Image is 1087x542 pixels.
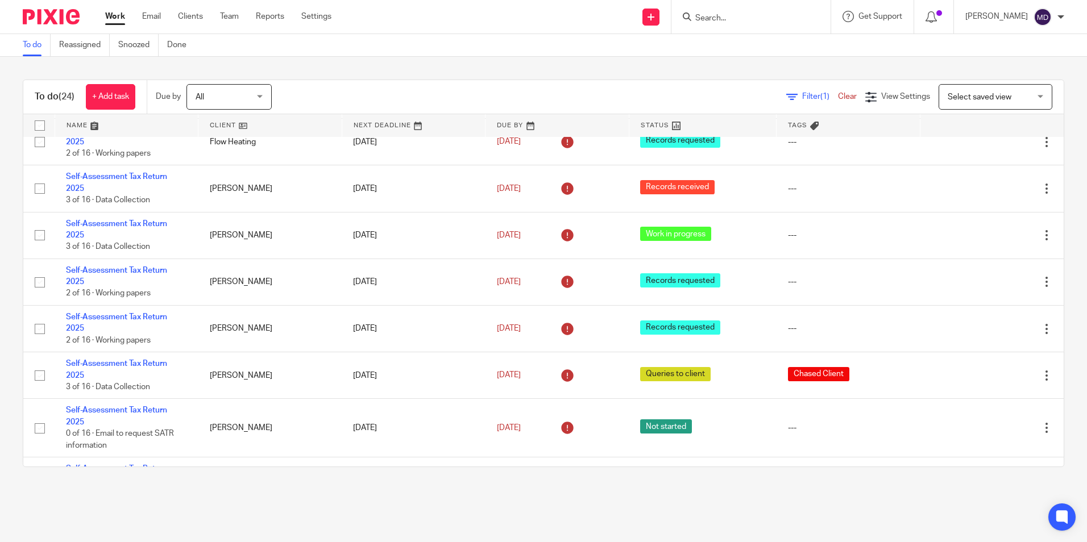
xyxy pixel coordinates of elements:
[167,34,195,56] a: Done
[66,266,167,286] a: Self-Assessment Tax Return 2025
[342,306,486,352] td: [DATE]
[788,136,909,148] div: ---
[66,243,150,251] span: 3 of 16 · Data Collection
[342,352,486,399] td: [DATE]
[196,93,204,101] span: All
[640,134,720,148] span: Records requested
[858,12,902,20] span: Get Support
[788,230,909,241] div: ---
[66,465,167,484] a: Self-Assessment Tax Return 2025
[198,457,342,504] td: [PERSON_NAME]
[497,231,521,239] span: [DATE]
[640,227,711,241] span: Work in progress
[342,119,486,165] td: [DATE]
[802,93,838,101] span: Filter
[838,93,857,101] a: Clear
[66,290,151,298] span: 2 of 16 · Working papers
[66,430,174,449] span: 0 of 16 · Email to request SATR information
[497,185,521,193] span: [DATE]
[497,138,521,146] span: [DATE]
[640,273,720,287] span: Records requested
[198,212,342,259] td: [PERSON_NAME]
[23,9,80,24] img: Pixie
[66,383,150,391] span: 3 of 16 · Data Collection
[178,11,203,22] a: Clients
[342,457,486,504] td: [DATE]
[788,367,849,381] span: Chased Client
[301,11,331,22] a: Settings
[118,34,159,56] a: Snoozed
[497,424,521,432] span: [DATE]
[23,34,51,56] a: To do
[497,278,521,286] span: [DATE]
[66,220,167,239] a: Self-Assessment Tax Return 2025
[66,336,151,344] span: 2 of 16 · Working papers
[198,306,342,352] td: [PERSON_NAME]
[142,11,161,22] a: Email
[59,34,110,56] a: Reassigned
[66,313,167,332] a: Self-Assessment Tax Return 2025
[105,11,125,22] a: Work
[66,406,167,426] a: Self-Assessment Tax Return 2025
[86,84,135,110] a: + Add task
[640,180,715,194] span: Records received
[640,320,720,335] span: Records requested
[66,126,167,145] a: Self-Assessment Tax Return 2025
[497,324,521,332] span: [DATE]
[35,91,74,103] h1: To do
[342,259,486,305] td: [DATE]
[1034,8,1052,26] img: svg%3E
[66,196,150,204] span: 3 of 16 · Data Collection
[788,122,807,128] span: Tags
[59,92,74,101] span: (24)
[198,352,342,399] td: [PERSON_NAME]
[948,93,1011,101] span: Select saved view
[66,173,167,192] a: Self-Assessment Tax Return 2025
[342,399,486,457] td: [DATE]
[881,93,930,101] span: View Settings
[788,276,909,287] div: ---
[820,93,829,101] span: (1)
[965,11,1028,22] p: [PERSON_NAME]
[198,119,342,165] td: Flow Heating
[640,367,711,381] span: Queries to client
[342,165,486,212] td: [DATE]
[198,259,342,305] td: [PERSON_NAME]
[198,165,342,212] td: [PERSON_NAME]
[66,360,167,379] a: Self-Assessment Tax Return 2025
[256,11,284,22] a: Reports
[342,212,486,259] td: [DATE]
[788,183,909,194] div: ---
[66,149,151,157] span: 2 of 16 · Working papers
[788,323,909,334] div: ---
[640,419,692,433] span: Not started
[198,399,342,457] td: [PERSON_NAME]
[220,11,239,22] a: Team
[788,422,909,433] div: ---
[694,14,796,24] input: Search
[497,372,521,380] span: [DATE]
[156,91,181,102] p: Due by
